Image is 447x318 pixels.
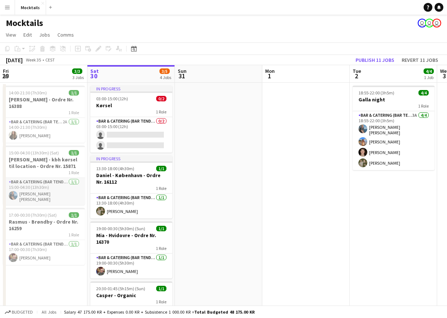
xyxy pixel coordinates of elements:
[40,309,58,315] span: All jobs
[12,310,33,315] span: Budgeted
[353,111,435,170] app-card-role: Bar & Catering (Bar Tender)3A4/418:55-22:00 (3h5m)[PERSON_NAME] [PERSON_NAME][PERSON_NAME][PERSON...
[178,68,187,74] span: Sun
[425,19,434,27] app-user-avatar: Hektor Pantas
[399,55,441,65] button: Revert 11 jobs
[432,19,441,27] app-user-avatar: Hektor Pantas
[96,286,145,291] span: 20:30-01:45 (5h15m) (Sun)
[72,68,82,74] span: 3/3
[9,150,59,156] span: 15:00-04:30 (13h30m) (Sat)
[90,117,172,153] app-card-role: Bar & Catering (Bar Tender)0/203:00-15:00 (12h)
[358,90,394,96] span: 18:55-22:00 (3h5m)
[90,254,172,278] app-card-role: Bar & Catering (Bar Tender)1/119:00-00:30 (5h30m)[PERSON_NAME]
[353,55,397,65] button: Publish 11 jobs
[353,68,361,74] span: Tue
[90,232,172,245] h3: Mia - Hvidovre - Ordre Nr. 16370
[160,75,171,80] div: 4 Jobs
[69,90,79,96] span: 1/1
[24,57,42,63] span: Week 35
[156,166,166,171] span: 1/1
[23,31,32,38] span: Edit
[194,309,255,315] span: Total Budgeted 48 175.00 KR
[89,72,99,80] span: 30
[69,150,79,156] span: 1/1
[352,72,361,80] span: 2
[90,172,172,185] h3: Daniel - København - Ordre Nr. 16112
[3,68,9,74] span: Fri
[45,57,55,63] div: CEST
[159,68,170,74] span: 3/5
[36,30,53,40] a: Jobs
[90,194,172,218] app-card-role: Bar & Catering (Bar Tender)1/113:30-18:00 (4h30m)[PERSON_NAME]
[156,246,166,251] span: 1 Role
[68,110,79,115] span: 1 Role
[156,226,166,231] span: 1/1
[68,232,79,237] span: 1 Role
[3,30,19,40] a: View
[55,30,77,40] a: Comms
[3,218,85,232] h3: Rasmus - Brøndby - Ordre Nr. 16259
[20,30,35,40] a: Edit
[3,146,85,205] app-job-card: 15:00-04:30 (13h30m) (Sat)1/1[PERSON_NAME] - kbh kørsel til location - Ordre Nr. 158711 RoleBar &...
[3,156,85,169] h3: [PERSON_NAME] - kbh kørsel til location - Ordre Nr. 15871
[3,208,85,265] app-job-card: 17:00-00:30 (7h30m) (Sat)1/1Rasmus - Brøndby - Ordre Nr. 162591 RoleBar & Catering (Bar Tender)1/...
[3,86,85,143] app-job-card: 14:00-21:30 (7h30m)1/1[PERSON_NAME] - Ordre Nr. 163881 RoleBar & Catering (Bar Tender)2A1/114:00-...
[96,166,134,171] span: 13:30-18:00 (4h30m)
[15,0,46,15] button: Mocktails
[72,75,84,80] div: 3 Jobs
[418,19,427,27] app-user-avatar: Hektor Pantas
[156,109,166,115] span: 1 Role
[353,96,435,103] h3: Galla night
[156,286,166,291] span: 1/1
[57,31,74,38] span: Comms
[353,86,435,170] app-job-card: 18:55-22:00 (3h5m)4/4Galla night1 RoleBar & Catering (Bar Tender)3A4/418:55-22:00 (3h5m)[PERSON_N...
[3,96,85,109] h3: [PERSON_NAME] - Ordre Nr. 16388
[2,72,9,80] span: 29
[418,90,429,96] span: 4/4
[3,178,85,205] app-card-role: Bar & Catering (Bar Tender)1/115:00-04:30 (13h30m)[PERSON_NAME] [PERSON_NAME]
[90,156,172,161] div: In progress
[265,68,275,74] span: Mon
[6,18,43,29] h1: Mocktails
[156,299,166,304] span: 1 Role
[424,75,433,80] div: 1 Job
[90,156,172,218] app-job-card: In progress13:30-18:00 (4h30m)1/1Daniel - København - Ordre Nr. 161121 RoleBar & Catering (Bar Te...
[96,226,145,231] span: 19:00-00:30 (5h30m) (Sun)
[264,72,275,80] span: 1
[90,86,172,91] div: In progress
[4,308,34,316] button: Budgeted
[156,186,166,191] span: 1 Role
[177,72,187,80] span: 31
[156,96,166,101] span: 0/2
[9,90,47,96] span: 14:00-21:30 (7h30m)
[96,96,128,101] span: 03:00-15:00 (12h)
[424,68,434,74] span: 4/4
[9,212,57,218] span: 17:00-00:30 (7h30m) (Sat)
[69,212,79,218] span: 1/1
[90,102,172,109] h3: Kørsel
[68,170,79,175] span: 1 Role
[90,68,99,74] span: Sat
[90,221,172,278] app-job-card: 19:00-00:30 (5h30m) (Sun)1/1Mia - Hvidovre - Ordre Nr. 163701 RoleBar & Catering (Bar Tender)1/11...
[90,86,172,153] app-job-card: In progress03:00-15:00 (12h)0/2Kørsel1 RoleBar & Catering (Bar Tender)0/203:00-15:00 (12h)
[90,292,172,299] h3: Casper - Organic
[3,118,85,143] app-card-role: Bar & Catering (Bar Tender)2A1/114:00-21:30 (7h30m)[PERSON_NAME]
[39,31,50,38] span: Jobs
[6,56,23,64] div: [DATE]
[3,240,85,265] app-card-role: Bar & Catering (Bar Tender)1/117:00-00:30 (7h30m)[PERSON_NAME]
[64,309,255,315] div: Salary 47 175.00 KR + Expenses 0.00 KR + Subsistence 1 000.00 KR =
[418,103,429,109] span: 1 Role
[6,31,16,38] span: View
